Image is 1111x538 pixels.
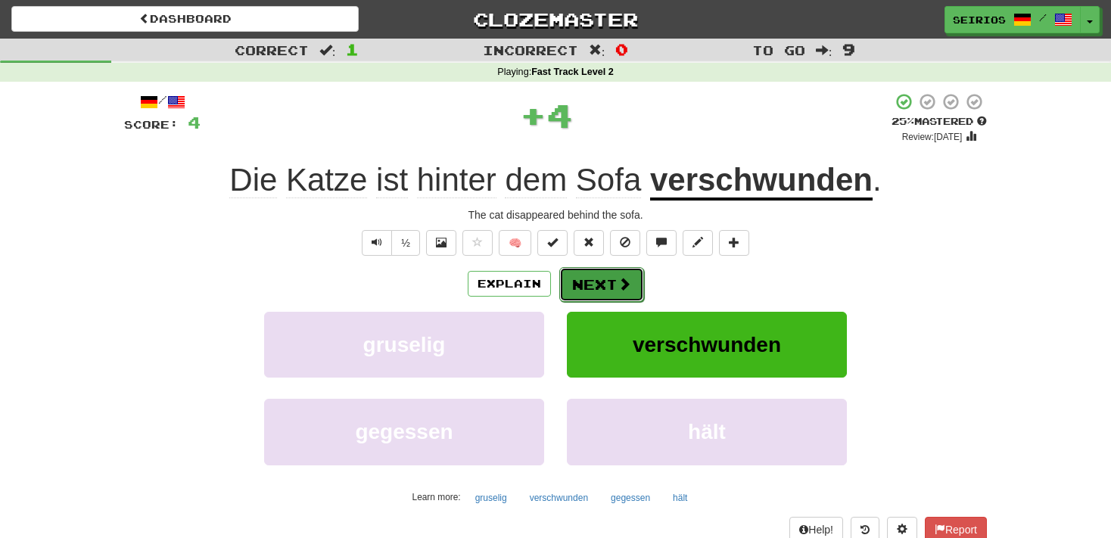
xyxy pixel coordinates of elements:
[650,162,873,201] u: verschwunden
[633,333,781,356] span: verschwunden
[531,67,614,77] strong: Fast Track Level 2
[467,487,515,509] button: gruselig
[264,399,544,465] button: gegessen
[319,44,336,57] span: :
[355,420,453,443] span: gegessen
[752,42,805,58] span: To go
[391,230,420,256] button: ½
[892,115,987,129] div: Mastered
[892,115,914,127] span: 25 %
[537,230,568,256] button: Set this sentence to 100% Mastered (alt+m)
[664,487,696,509] button: hält
[953,13,1006,26] span: Seirios
[521,487,596,509] button: verschwunden
[816,44,832,57] span: :
[468,271,551,297] button: Explain
[945,6,1081,33] a: Seirios /
[499,230,531,256] button: 🧠
[576,162,641,198] span: Sofa
[1039,12,1047,23] span: /
[602,487,658,509] button: gegessen
[426,230,456,256] button: Show image (alt+x)
[359,230,420,256] div: Text-to-speech controls
[286,162,367,198] span: Katze
[615,40,628,58] span: 0
[235,42,309,58] span: Correct
[520,92,546,138] span: +
[683,230,713,256] button: Edit sentence (alt+d)
[362,230,392,256] button: Play sentence audio (ctl+space)
[124,207,987,222] div: The cat disappeared behind the sofa.
[546,96,573,134] span: 4
[646,230,677,256] button: Discuss sentence (alt+u)
[589,44,605,57] span: :
[567,399,847,465] button: hält
[688,420,726,443] span: hält
[559,267,644,302] button: Next
[574,230,604,256] button: Reset to 0% Mastered (alt+r)
[363,333,446,356] span: gruselig
[417,162,496,198] span: hinter
[505,162,567,198] span: dem
[264,312,544,378] button: gruselig
[610,230,640,256] button: Ignore sentence (alt+i)
[11,6,359,32] a: Dashboard
[462,230,493,256] button: Favorite sentence (alt+f)
[346,40,359,58] span: 1
[483,42,578,58] span: Incorrect
[381,6,729,33] a: Clozemaster
[188,113,201,132] span: 4
[376,162,408,198] span: ist
[719,230,749,256] button: Add to collection (alt+a)
[873,162,882,197] span: .
[229,162,277,198] span: Die
[567,312,847,378] button: verschwunden
[842,40,855,58] span: 9
[124,118,179,131] span: Score:
[902,132,963,142] small: Review: [DATE]
[124,92,201,111] div: /
[412,492,461,502] small: Learn more:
